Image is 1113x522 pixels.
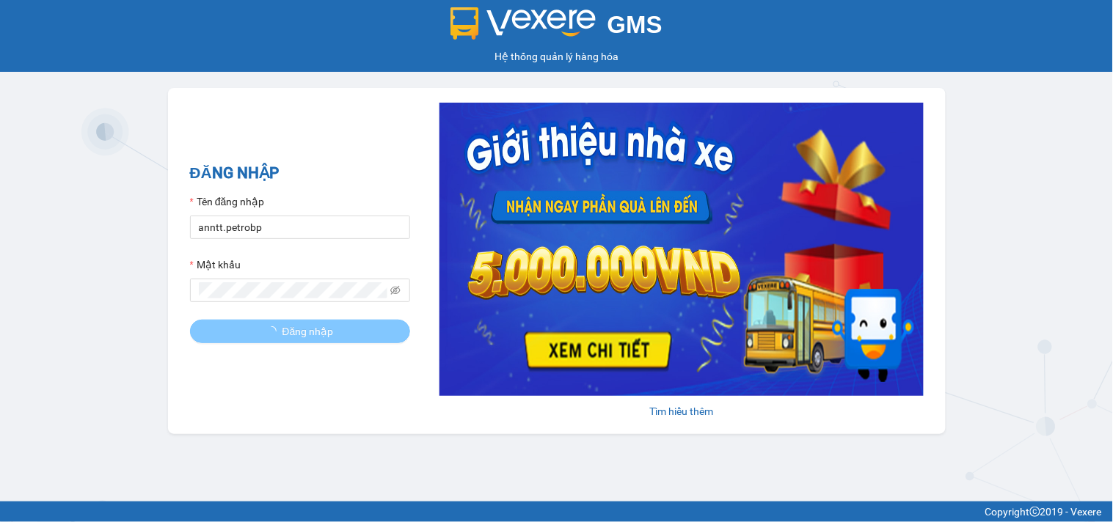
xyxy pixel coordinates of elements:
[607,11,663,38] span: GMS
[439,103,924,396] img: banner-0
[11,504,1102,520] div: Copyright 2019 - Vexere
[450,22,663,34] a: GMS
[450,7,596,40] img: logo 2
[190,320,410,343] button: Đăng nhập
[190,257,241,273] label: Mật khẩu
[1030,507,1040,517] span: copyright
[190,161,410,185] h2: ĐĂNG NHẬP
[266,326,282,337] span: loading
[390,285,401,295] span: eye-invisible
[190,216,410,239] input: Tên đăng nhập
[190,194,265,210] label: Tên đăng nhập
[439,403,924,419] div: Tìm hiểu thêm
[199,282,388,298] input: Mật khẩu
[4,48,1109,65] div: Hệ thống quản lý hàng hóa
[282,323,334,339] span: Đăng nhập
